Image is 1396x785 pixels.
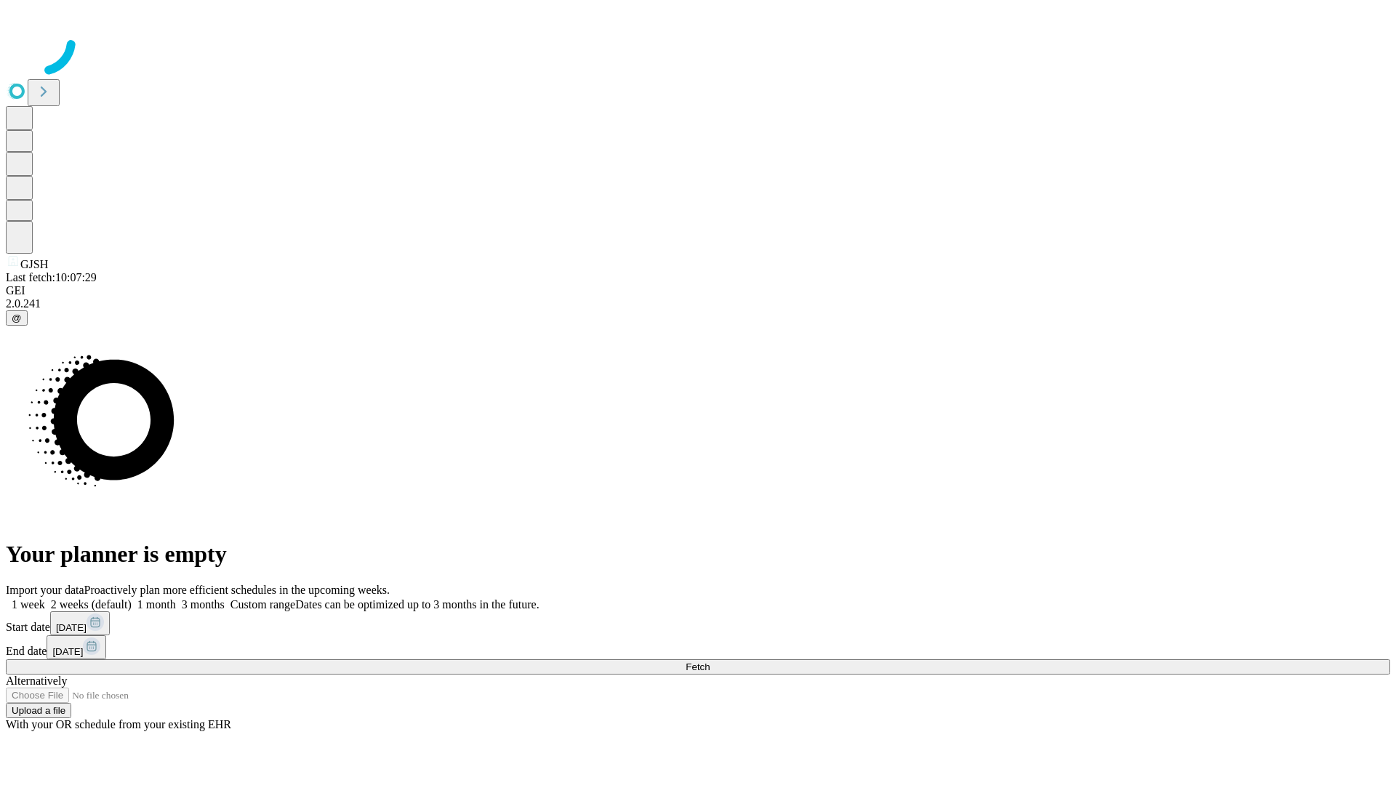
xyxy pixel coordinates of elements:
[12,598,45,611] span: 1 week
[6,297,1390,310] div: 2.0.241
[6,310,28,326] button: @
[84,584,390,596] span: Proactively plan more efficient schedules in the upcoming weeks.
[230,598,295,611] span: Custom range
[6,635,1390,659] div: End date
[51,598,132,611] span: 2 weeks (default)
[6,541,1390,568] h1: Your planner is empty
[20,258,48,270] span: GJSH
[6,284,1390,297] div: GEI
[6,703,71,718] button: Upload a file
[56,622,87,633] span: [DATE]
[182,598,225,611] span: 3 months
[6,659,1390,675] button: Fetch
[295,598,539,611] span: Dates can be optimized up to 3 months in the future.
[47,635,106,659] button: [DATE]
[6,584,84,596] span: Import your data
[6,271,97,283] span: Last fetch: 10:07:29
[12,313,22,323] span: @
[52,646,83,657] span: [DATE]
[6,611,1390,635] div: Start date
[137,598,176,611] span: 1 month
[686,661,710,672] span: Fetch
[6,718,231,730] span: With your OR schedule from your existing EHR
[50,611,110,635] button: [DATE]
[6,675,67,687] span: Alternatively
